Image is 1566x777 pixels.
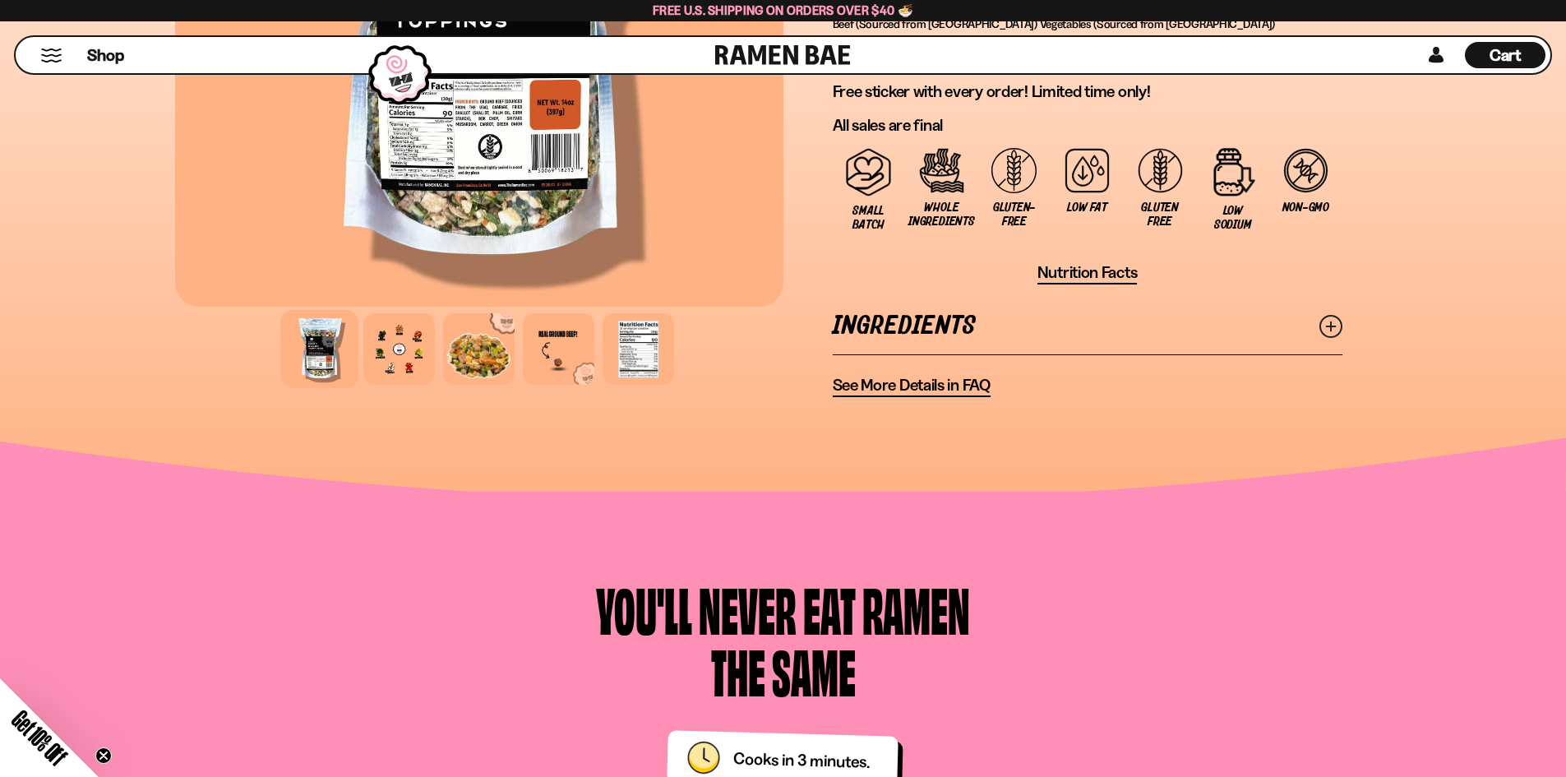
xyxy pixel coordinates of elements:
div: Cooks in 3 minutes. [733,750,879,772]
button: Nutrition Facts [1037,262,1138,284]
div: You'll [596,578,692,640]
p: All sales are final [833,115,1342,136]
span: Free sticker with every order! Limited time only! [833,81,1151,101]
span: Non-GMO [1282,201,1329,215]
span: See More Details in FAQ [833,375,991,395]
span: Small Batch [841,204,898,232]
div: Same [772,640,856,701]
span: Gluten Free [1132,201,1189,229]
a: See More Details in FAQ [833,375,991,397]
span: Free U.S. Shipping on Orders over $40 🍜 [653,2,913,18]
div: Ramen [862,578,970,640]
span: Gluten-free [986,201,1043,229]
div: Never [699,578,797,640]
span: Low Fat [1067,201,1106,215]
button: Close teaser [95,747,112,764]
span: Whole Ingredients [908,201,974,229]
a: Ingredients [833,298,1342,354]
div: Eat [803,578,856,640]
button: Mobile Menu Trigger [40,49,62,62]
div: the [711,640,765,701]
span: Get 10% Off [7,705,72,770]
span: Shop [87,44,124,67]
span: Nutrition Facts [1037,262,1138,283]
span: Cart [1490,45,1522,65]
a: Shop [87,42,124,68]
a: Cart [1465,37,1545,73]
span: Low Sodium [1204,204,1261,232]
